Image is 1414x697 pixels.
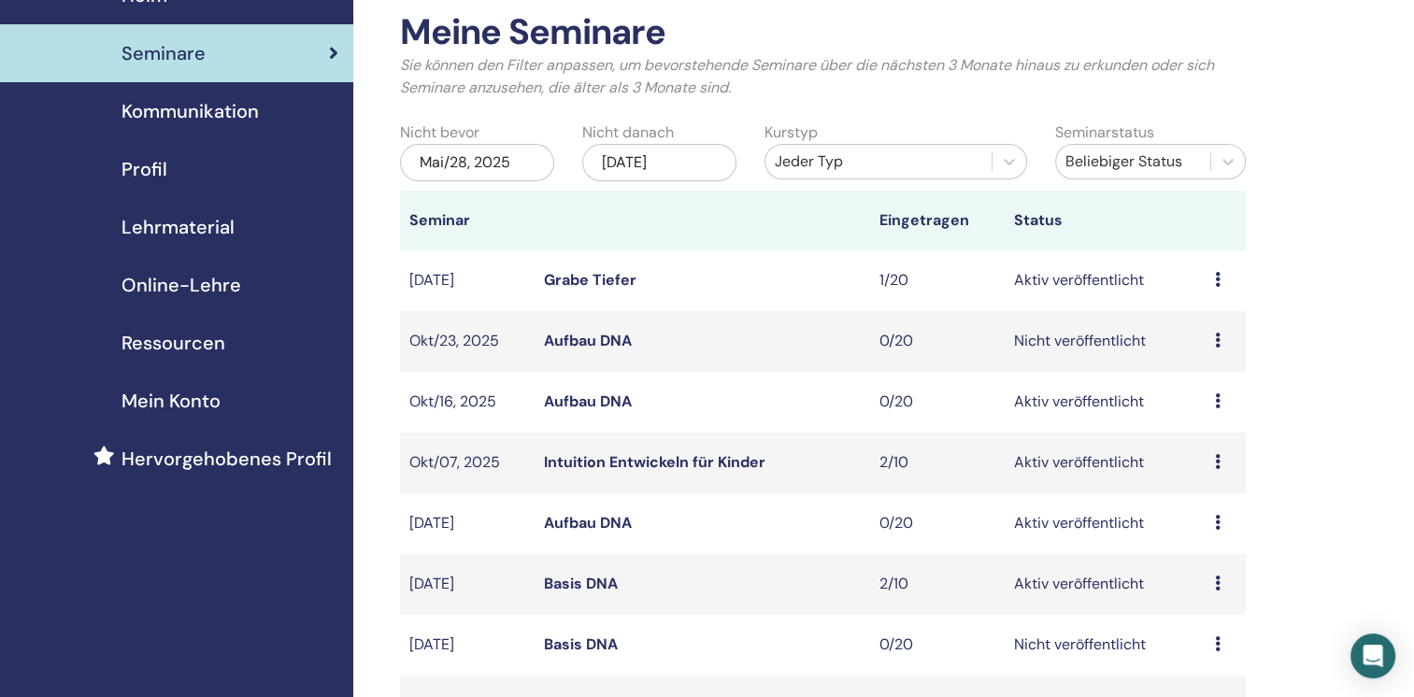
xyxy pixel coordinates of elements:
[1004,493,1205,554] td: Aktiv veröffentlicht
[764,121,818,144] label: Kurstyp
[121,445,332,473] span: Hervorgehobenes Profil
[870,250,1005,311] td: 1/20
[400,11,1246,54] h2: Meine Seminare
[400,311,535,372] td: Okt/23, 2025
[121,213,235,241] span: Lehrmaterial
[1004,191,1205,250] th: Status
[544,391,632,411] a: Aufbau DNA
[1004,433,1205,493] td: Aktiv veröffentlicht
[582,144,736,181] div: [DATE]
[400,144,554,181] div: Mai/28, 2025
[400,250,535,311] td: [DATE]
[121,329,225,357] span: Ressourcen
[870,493,1005,554] td: 0/20
[870,311,1005,372] td: 0/20
[400,54,1246,99] p: Sie können den Filter anpassen, um bevorstehende Seminare über die nächsten 3 Monate hinaus zu er...
[870,372,1005,433] td: 0/20
[870,554,1005,615] td: 2/10
[1004,615,1205,676] td: Nicht veröffentlicht
[870,191,1005,250] th: Eingetragen
[1004,311,1205,372] td: Nicht veröffentlicht
[121,155,167,183] span: Profil
[400,493,535,554] td: [DATE]
[121,39,206,67] span: Seminare
[1350,633,1395,678] div: Open Intercom Messenger
[1004,554,1205,615] td: Aktiv veröffentlicht
[544,331,632,350] a: Aufbau DNA
[544,574,618,593] a: Basis DNA
[544,452,765,472] a: Intuition Entwickeln für Kinder
[121,97,259,125] span: Kommunikation
[121,387,221,415] span: Mein Konto
[544,513,632,533] a: Aufbau DNA
[400,554,535,615] td: [DATE]
[544,634,618,654] a: Basis DNA
[544,270,636,290] a: Grabe Tiefer
[1065,150,1201,173] div: Beliebiger Status
[870,615,1005,676] td: 0/20
[1055,121,1154,144] label: Seminarstatus
[400,372,535,433] td: Okt/16, 2025
[121,271,241,299] span: Online-Lehre
[1004,372,1205,433] td: Aktiv veröffentlicht
[400,615,535,676] td: [DATE]
[582,121,674,144] label: Nicht danach
[870,433,1005,493] td: 2/10
[1004,250,1205,311] td: Aktiv veröffentlicht
[400,121,479,144] label: Nicht bevor
[400,191,535,250] th: Seminar
[400,433,535,493] td: Okt/07, 2025
[775,150,983,173] div: Jeder Typ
